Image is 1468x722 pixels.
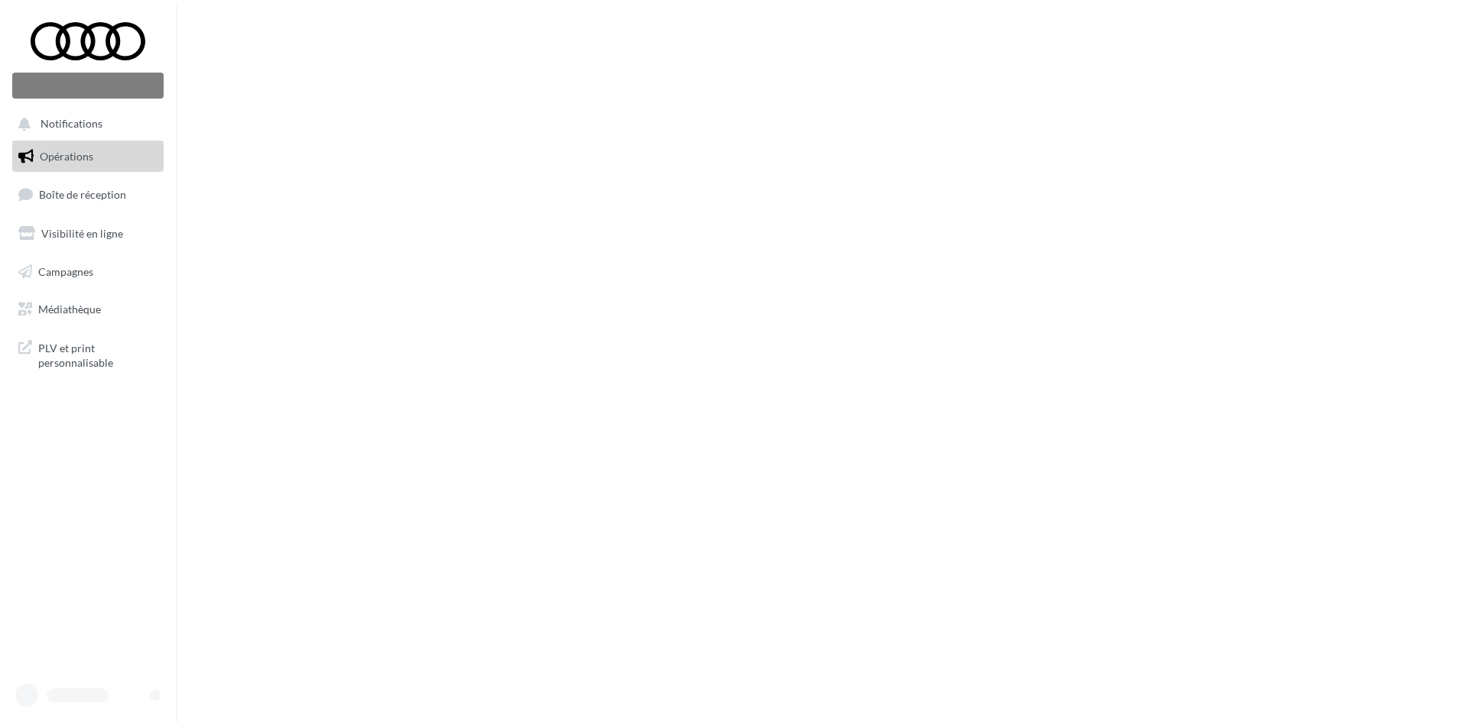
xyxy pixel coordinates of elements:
a: Campagnes [9,256,167,288]
span: Médiathèque [38,303,101,316]
a: PLV et print personnalisable [9,332,167,377]
span: Opérations [40,150,93,163]
span: Notifications [41,118,102,131]
a: Boîte de réception [9,178,167,211]
span: Visibilité en ligne [41,227,123,240]
a: Visibilité en ligne [9,218,167,250]
div: Nouvelle campagne [12,73,164,99]
span: Boîte de réception [39,188,126,201]
span: PLV et print personnalisable [38,338,158,371]
a: Médiathèque [9,293,167,325]
span: Campagnes [38,264,93,277]
a: Opérations [9,141,167,173]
